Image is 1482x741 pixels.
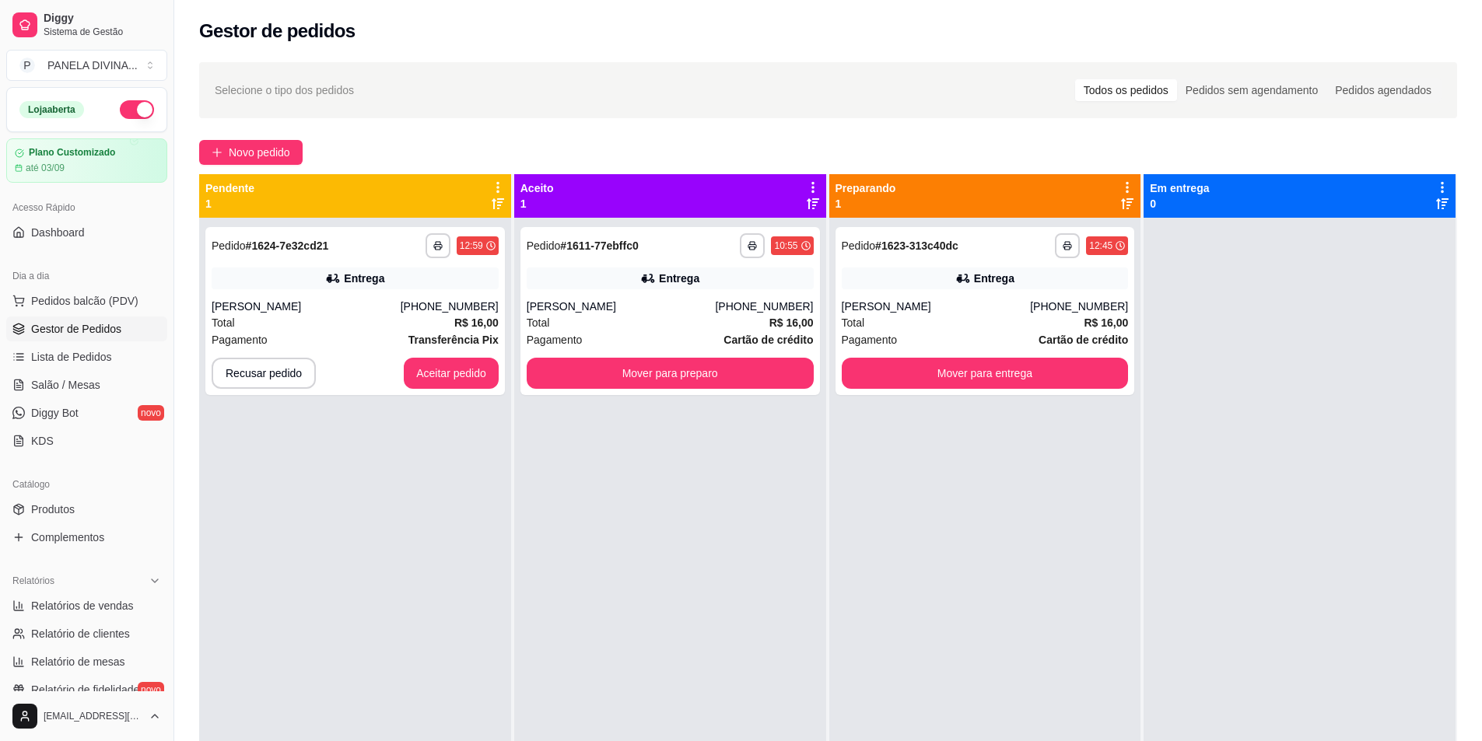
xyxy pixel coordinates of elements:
a: Gestor de Pedidos [6,316,167,341]
span: KDS [31,433,54,449]
button: [EMAIL_ADDRESS][DOMAIN_NAME] [6,697,167,735]
a: Relatório de fidelidadenovo [6,677,167,702]
div: [PHONE_NUMBER] [715,299,813,314]
div: 12:59 [460,239,483,252]
p: Pendente [205,180,254,196]
span: P [19,58,35,73]
span: Relatório de fidelidade [31,682,139,697]
span: Dashboard [31,225,85,240]
a: Salão / Mesas [6,372,167,397]
a: Relatórios de vendas [6,593,167,618]
button: Recusar pedido [212,358,316,389]
div: [PHONE_NUMBER] [401,299,499,314]
a: Complementos [6,525,167,550]
a: Relatório de clientes [6,621,167,646]
div: Loja aberta [19,101,84,118]
button: Select a team [6,50,167,81]
span: Pedido [527,239,561,252]
button: Aceitar pedido [404,358,499,389]
strong: Cartão de crédito [1039,334,1128,346]
span: Pagamento [527,331,583,348]
div: Entrega [659,271,699,286]
span: Sistema de Gestão [44,26,161,38]
a: Plano Customizadoaté 03/09 [6,138,167,183]
p: 0 [1150,196,1209,211]
a: Relatório de mesas [6,649,167,674]
span: Selecione o tipo dos pedidos [215,82,354,99]
strong: R$ 16,00 [454,316,499,329]
button: Mover para entrega [842,358,1129,389]
button: Alterar Status [120,100,154,119]
span: Novo pedido [229,144,290,161]
a: Lista de Pedidos [6,344,167,369]
span: Relatórios [12,575,54,587]
div: Catálogo [6,472,167,497]
span: [EMAIL_ADDRESS][DOMAIN_NAME] [44,710,142,722]
article: Plano Customizado [29,147,115,159]
h2: Gestor de pedidos [199,19,356,44]
strong: Transferência Pix [408,334,499,346]
span: Relatório de mesas [31,654,125,669]
span: Salão / Mesas [31,377,100,393]
span: Complementos [31,530,104,545]
p: 1 [520,196,554,211]
div: [PERSON_NAME] [212,299,401,314]
span: Gestor de Pedidos [31,321,121,337]
span: Pedido [212,239,246,252]
span: Diggy Bot [31,405,79,421]
a: Produtos [6,497,167,522]
div: Entrega [974,271,1014,286]
strong: # 1611-77ebffc0 [560,239,638,252]
article: até 03/09 [26,162,65,174]
span: Total [527,314,550,331]
p: 1 [205,196,254,211]
p: Em entrega [1150,180,1209,196]
strong: R$ 16,00 [769,316,814,329]
span: Pedidos balcão (PDV) [31,293,138,309]
span: Pedido [842,239,876,252]
p: 1 [836,196,896,211]
span: Diggy [44,12,161,26]
span: Pagamento [212,331,268,348]
span: Relatórios de vendas [31,598,134,613]
div: Dia a dia [6,264,167,288]
span: plus [212,147,222,158]
a: Diggy Botnovo [6,400,167,425]
div: [PERSON_NAME] [842,299,1031,314]
div: PANELA DIVINA ... [47,58,138,73]
div: Todos os pedidos [1075,79,1177,101]
a: Dashboard [6,220,167,245]
span: Total [842,314,865,331]
a: KDS [6,428,167,453]
span: Produtos [31,502,75,517]
div: 10:55 [774,239,797,252]
a: DiggySistema de Gestão [6,6,167,44]
span: Total [212,314,235,331]
button: Pedidos balcão (PDV) [6,288,167,313]
div: 12:45 [1089,239,1112,252]
strong: # 1624-7e32cd21 [246,239,329,252]
button: Mover para preparo [527,358,814,389]
strong: R$ 16,00 [1084,316,1128,329]
div: [PHONE_NUMBER] [1030,299,1128,314]
div: Pedidos agendados [1326,79,1440,101]
p: Aceito [520,180,554,196]
button: Novo pedido [199,140,303,165]
div: [PERSON_NAME] [527,299,716,314]
span: Relatório de clientes [31,626,130,641]
p: Preparando [836,180,896,196]
span: Pagamento [842,331,898,348]
div: Acesso Rápido [6,195,167,220]
strong: Cartão de crédito [723,334,813,346]
strong: # 1623-313c40dc [875,239,958,252]
div: Entrega [344,271,384,286]
span: Lista de Pedidos [31,349,112,365]
div: Pedidos sem agendamento [1177,79,1326,101]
